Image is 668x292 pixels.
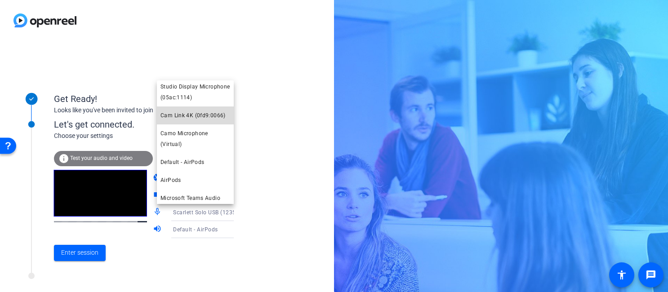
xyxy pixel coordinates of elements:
[160,81,230,103] span: Studio Display Microphone (05ac:1114)
[160,110,226,121] span: Cam Link 4K (0fd9:0066)
[160,157,204,168] span: Default - AirPods
[160,128,230,150] span: Camo Microphone (Virtual)
[160,193,230,214] span: Microsoft Teams Audio Device (Virtual)
[160,175,181,186] span: AirPods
